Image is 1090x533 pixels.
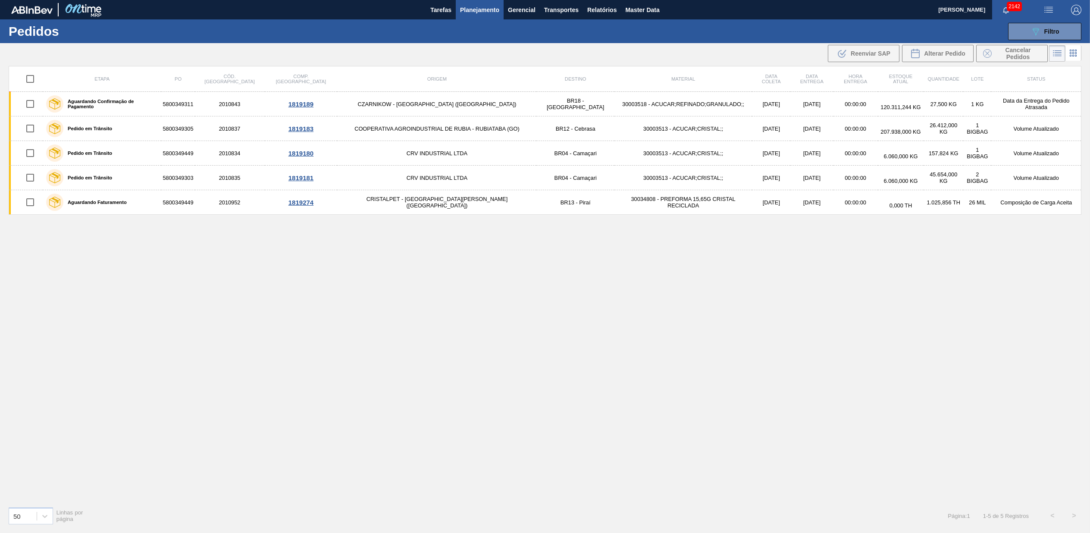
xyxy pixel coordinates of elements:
td: BR12 - Cebrasa [536,116,614,141]
td: Volume Atualizado [991,116,1081,141]
span: Material [671,76,695,82]
td: 1 BIGBAG [963,116,991,141]
td: 5800349311 [161,92,194,116]
button: Cancelar Pedidos [976,45,1048,62]
div: 1819181 [266,174,336,182]
span: Master Data [625,5,659,15]
a: Aguardando Faturamento58003494492010952CRISTALPET - [GEOGRAPHIC_DATA][PERSON_NAME] ([GEOGRAPHIC_D... [9,190,1081,215]
div: Visão em Lista [1049,45,1065,62]
span: PO [175,76,182,82]
td: BR13 - Piraí [536,190,614,215]
span: Tarefas [430,5,451,15]
span: 1 - 5 de 5 Registros [983,513,1029,519]
td: [DATE] [752,92,790,116]
td: 30034808 - PREFORMA 15,65G CRISTAL RECICLADA [614,190,752,215]
td: 1 BIGBAG [963,141,991,166]
td: 5800349449 [161,141,194,166]
td: 00:00:00 [833,166,878,190]
div: Alterar Pedido [902,45,974,62]
button: < [1042,505,1063,527]
td: 26 MIL [963,190,991,215]
span: Filtro [1044,28,1059,35]
td: [DATE] [790,116,833,141]
td: 2 BIGBAG [963,166,991,190]
a: Aguardando Confirmação de Pagamento58003493112010843CZARNIKOW - [GEOGRAPHIC_DATA] ([GEOGRAPHIC_DA... [9,92,1081,116]
span: 6.060,000 KG [883,178,918,184]
span: 0,000 TH [890,202,912,209]
span: Comp. [GEOGRAPHIC_DATA] [276,74,326,84]
h1: Pedidos [9,26,143,36]
td: 30003518 - ACUCAR;REFINADO;GRANULADO;; [614,92,752,116]
span: Cancelar Pedidos [995,47,1041,60]
span: Estoque atual [889,74,913,84]
td: BR04 - Camaçari [536,166,614,190]
button: Notificações [992,4,1020,16]
td: [DATE] [790,92,833,116]
td: 157,824 KG [924,141,963,166]
span: Origem [427,76,447,82]
span: 207.938,000 KG [880,129,921,135]
td: 2010843 [195,92,265,116]
td: 30003513 - ACUCAR;CRISTAL;; [614,141,752,166]
div: Cancelar Pedidos em Massa [976,45,1048,62]
td: 00:00:00 [833,116,878,141]
td: [DATE] [790,166,833,190]
td: CRISTALPET - [GEOGRAPHIC_DATA][PERSON_NAME] ([GEOGRAPHIC_DATA]) [337,190,536,215]
label: Pedido em Trânsito [63,126,112,131]
td: BR18 - [GEOGRAPHIC_DATA] [536,92,614,116]
td: BR04 - Camaçari [536,141,614,166]
td: 30003513 - ACUCAR;CRISTAL;; [614,116,752,141]
label: Pedido em Trânsito [63,175,112,180]
a: Pedido em Trânsito58003494492010834CRV INDUSTRIAL LTDABR04 - Camaçari30003513 - ACUCAR;CRISTAL;;[... [9,141,1081,166]
label: Pedido em Trânsito [63,150,112,156]
td: [DATE] [752,166,790,190]
div: 1819180 [266,150,336,157]
span: Transportes [544,5,579,15]
td: 45.654,000 KG [924,166,963,190]
span: Planejamento [460,5,499,15]
span: Data entrega [800,74,824,84]
div: 50 [13,512,21,520]
td: [DATE] [790,141,833,166]
td: 2010835 [195,166,265,190]
span: Hora Entrega [844,74,867,84]
img: TNhmsLtSVTkK8tSr43FrP2fwEKptu5GPRR3wAAAABJRU5ErkJggg== [11,6,53,14]
td: Data da Entrega do Pedido Atrasada [991,92,1081,116]
td: 1 KG [963,92,991,116]
td: [DATE] [752,141,790,166]
label: Aguardando Faturamento [63,200,127,205]
td: Volume Atualizado [991,166,1081,190]
button: Filtro [1008,23,1081,40]
td: 2010834 [195,141,265,166]
img: Logout [1071,5,1081,15]
div: 1819189 [266,100,336,108]
td: Volume Atualizado [991,141,1081,166]
td: 1.025,856 TH [924,190,963,215]
a: Pedido em Trânsito58003493032010835CRV INDUSTRIAL LTDABR04 - Camaçari30003513 - ACUCAR;CRISTAL;;[... [9,166,1081,190]
td: 2010952 [195,190,265,215]
td: CRV INDUSTRIAL LTDA [337,166,536,190]
label: Aguardando Confirmação de Pagamento [63,99,158,109]
a: Pedido em Trânsito58003493052010837COOPERATIVA AGROINDUSTRIAL DE RUBIA - RUBIATABA (GO)BR12 - Ceb... [9,116,1081,141]
td: 2010837 [195,116,265,141]
td: 27,500 KG [924,92,963,116]
td: [DATE] [752,190,790,215]
div: Reenviar SAP [828,45,899,62]
span: Destino [565,76,586,82]
span: Quantidade [928,76,959,82]
td: CRV INDUSTRIAL LTDA [337,141,536,166]
span: Status [1027,76,1045,82]
td: 5800349303 [161,166,194,190]
div: Visão em Cards [1065,45,1081,62]
span: Linhas por página [56,509,83,522]
img: userActions [1043,5,1054,15]
span: Alterar Pedido [924,50,965,57]
span: Relatórios [587,5,617,15]
td: COOPERATIVA AGROINDUSTRIAL DE RUBIA - RUBIATABA (GO) [337,116,536,141]
span: Página : 1 [948,513,970,519]
td: [DATE] [790,190,833,215]
span: Gerencial [508,5,536,15]
td: 5800349305 [161,116,194,141]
